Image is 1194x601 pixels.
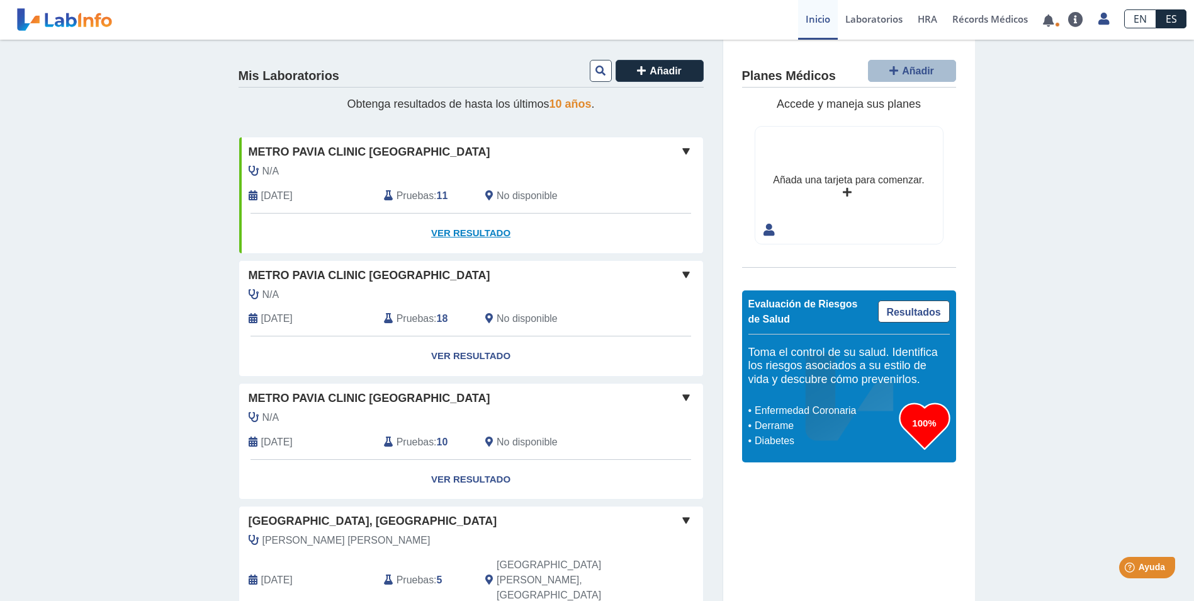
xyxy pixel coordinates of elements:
[249,513,497,530] span: [GEOGRAPHIC_DATA], [GEOGRAPHIC_DATA]
[616,60,704,82] button: Añadir
[375,435,476,450] div: :
[261,573,293,588] span: 2025-07-02
[497,188,558,203] span: No disponible
[497,435,558,450] span: No disponible
[262,410,279,425] span: N/A
[239,214,703,253] a: Ver Resultado
[650,66,682,76] span: Añadir
[375,188,476,203] div: :
[262,287,279,302] span: N/A
[347,98,594,110] span: Obtenga resultados de hasta los últimos .
[902,66,934,76] span: Añadir
[748,299,858,324] span: Evaluación de Riesgos de Salud
[1082,552,1180,587] iframe: Help widget launcher
[261,188,293,203] span: 2025-09-09
[397,188,434,203] span: Pruebas
[1124,9,1156,28] a: EN
[262,533,431,548] span: Gonzalez Morales, Sharon
[239,336,703,376] a: Ver Resultado
[437,190,448,201] b: 11
[375,311,476,326] div: :
[249,390,490,407] span: Metro Pavia Clinic [GEOGRAPHIC_DATA]
[261,311,293,326] span: 2025-07-29
[239,69,339,84] h4: Mis Laboratorios
[878,300,950,323] a: Resultados
[239,460,703,500] a: Ver Resultado
[437,313,448,324] b: 18
[437,575,442,585] b: 5
[773,173,924,188] div: Añada una tarjeta para comenzar.
[899,415,950,431] h3: 100%
[752,433,899,449] li: Diabetes
[249,144,490,161] span: Metro Pavia Clinic [GEOGRAPHIC_DATA]
[1156,9,1186,28] a: ES
[261,435,293,450] span: 2025-07-10
[262,164,279,179] span: N/A
[742,69,836,84] h4: Planes Médicos
[397,435,434,450] span: Pruebas
[549,98,592,110] span: 10 años
[868,60,956,82] button: Añadir
[249,267,490,284] span: Metro Pavia Clinic [GEOGRAPHIC_DATA]
[752,403,899,418] li: Enfermedad Coronaria
[918,13,937,25] span: HRA
[397,311,434,326] span: Pruebas
[397,573,434,588] span: Pruebas
[748,346,950,387] h5: Toma el control de su salud. Identifica los riesgos asociados a su estilo de vida y descubre cómo...
[437,437,448,447] b: 10
[497,311,558,326] span: No disponible
[777,98,921,110] span: Accede y maneja sus planes
[752,418,899,433] li: Derrame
